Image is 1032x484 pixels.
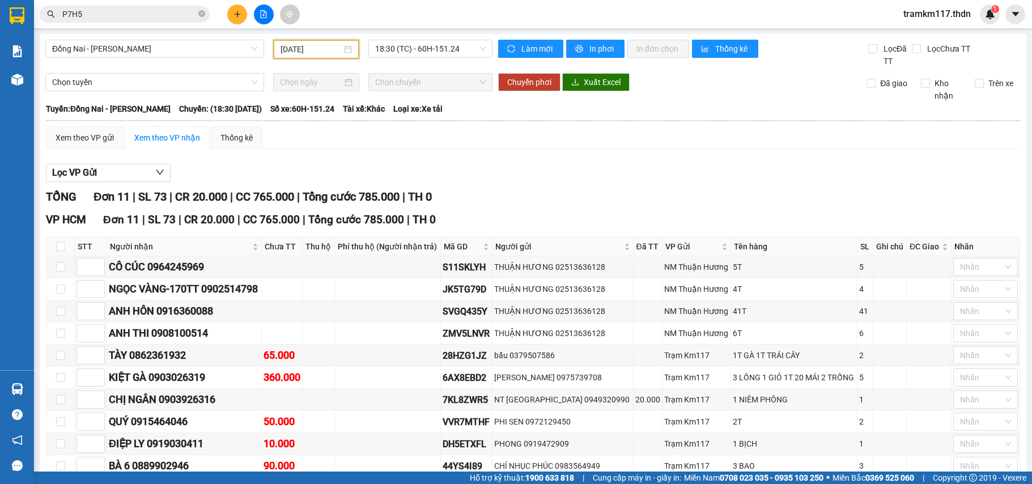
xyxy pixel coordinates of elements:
div: Trạm Km117 [664,460,729,472]
button: Chuyển phơi [498,73,560,91]
td: S11SKLYH [441,256,492,278]
span: plus [233,10,241,18]
img: warehouse-icon [11,383,23,395]
span: Hỗ trợ kỹ thuật: [470,472,574,484]
span: | [407,213,410,226]
span: CC 765.000 [236,190,294,203]
div: CÔ CÚC 0964245969 [109,259,260,275]
span: sync [507,45,517,54]
th: Phí thu hộ (Người nhận trả) [335,237,441,256]
div: bẩu 0379507586 [494,349,631,362]
td: Trạm Km117 [662,389,731,411]
div: 2 [859,415,870,428]
span: Chọn tuyến [52,74,257,91]
td: Trạm Km117 [662,367,731,389]
div: 28HZG1JZ [443,349,490,363]
div: NM Thuận Hương [664,305,729,317]
div: KIỆT GÀ 0903026319 [109,370,260,385]
th: Ghi chú [873,237,907,256]
div: Nhãn [954,240,1017,253]
div: 20.000 [635,393,660,406]
div: ZMV5LNVR [443,326,490,341]
button: plus [227,5,247,24]
span: | [142,213,145,226]
div: ĐIỆP LY 0919030411 [109,436,260,452]
img: warehouse-icon [11,74,23,86]
span: Tổng cước 785.000 [303,190,400,203]
span: TH 0 [413,213,436,226]
td: Trạm Km117 [662,433,731,455]
span: Làm mới [521,43,554,55]
span: Mã GD [444,240,481,253]
span: copyright [969,474,977,482]
span: notification [12,435,23,445]
div: Trạm Km117 [664,438,729,450]
span: | [923,472,924,484]
div: JK5TG79D [443,282,490,296]
button: caret-down [1005,5,1025,24]
th: Chưa TT [262,237,303,256]
span: tramkm117.thdn [894,7,980,21]
button: syncLàm mới [498,40,563,58]
div: 3 LỒNG 1 GIỎ 1T 20 MÁI 2 TRỐNG [733,371,855,384]
th: Tên hàng [731,237,857,256]
th: Đã TT [634,237,662,256]
span: | [297,190,300,203]
div: 5T [733,261,855,273]
span: Loại xe: Xe tải [393,103,443,115]
div: 3 BAO [733,460,855,472]
sup: 1 [991,5,999,13]
span: | [230,190,233,203]
span: Tổng cước 785.000 [308,213,404,226]
input: 13/09/2025 [281,43,342,56]
td: Trạm Km117 [662,455,731,477]
td: 6AX8EBD2 [441,367,492,389]
div: Trạm Km117 [664,349,729,362]
span: SL 73 [138,190,167,203]
div: Trạm Km117 [664,371,729,384]
input: Chọn ngày [280,76,342,88]
span: 1 [993,5,997,13]
div: 2T [733,415,855,428]
span: Trên xe [984,77,1018,90]
td: VVR7MTHF [441,411,492,433]
div: 1 [859,393,870,406]
div: Xem theo VP nhận [134,131,200,144]
div: 6AX8EBD2 [443,371,490,385]
div: 7KL8ZWR5 [443,393,490,407]
span: | [179,213,181,226]
div: Trạm Km117 [664,393,729,406]
div: THUẬN HƯƠNG 02513636128 [494,327,631,339]
span: Đã giao [876,77,912,90]
span: Người gửi [495,240,621,253]
td: Trạm Km117 [662,345,731,367]
div: 1T GÀ 1T TRÁI CÂY [733,349,855,362]
img: icon-new-feature [985,9,995,19]
div: S11SKLYH [443,260,490,274]
div: VVR7MTHF [443,415,490,429]
span: TỔNG [46,190,77,203]
div: 6 [859,327,870,339]
div: 360.000 [264,370,301,385]
span: close-circle [198,9,205,20]
td: NM Thuận Hương [662,322,731,345]
span: Tài xế: Khác [343,103,385,115]
div: DH5ETXFL [443,437,490,451]
span: | [169,190,172,203]
span: Lọc VP Gửi [52,165,97,180]
div: 1 BỊCH [733,438,855,450]
div: ANH THI 0908100514 [109,325,260,341]
button: aim [280,5,300,24]
span: Lọc Chưa TT [923,43,972,55]
b: Tuyến: Đồng Nai - [PERSON_NAME] [46,104,171,113]
span: down [155,168,164,177]
div: 90.000 [264,458,301,474]
div: Thống kê [220,131,253,144]
span: 18:30 (TC) - 60H-151.24 [375,40,486,57]
td: NM Thuận Hương [662,278,731,300]
span: Đơn 11 [94,190,130,203]
th: Thu hộ [303,237,335,256]
td: SVGQ435Y [441,300,492,322]
div: THUẬN HƯƠNG 02513636128 [494,305,631,317]
span: | [133,190,135,203]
